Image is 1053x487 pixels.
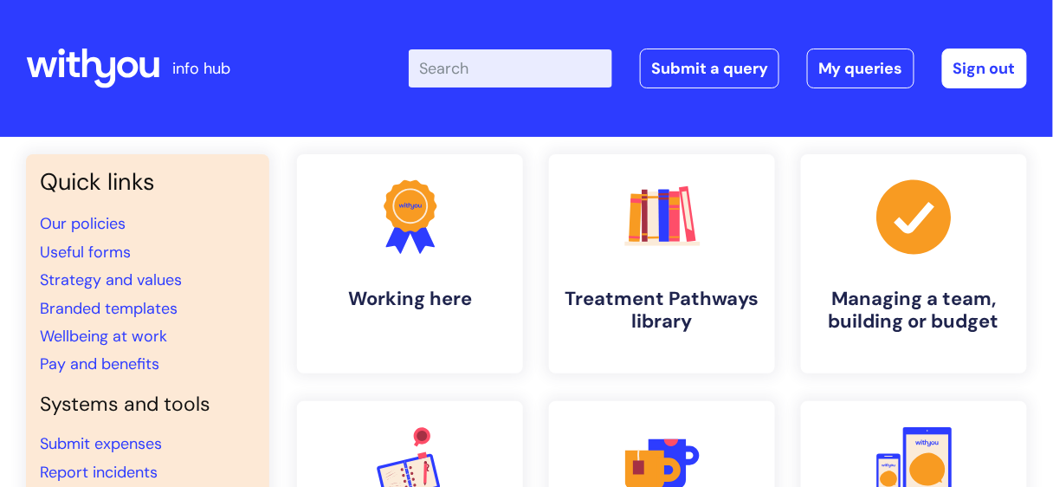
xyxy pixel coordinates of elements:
a: Submit a query [640,49,779,88]
a: Managing a team, building or budget [801,154,1027,373]
a: Our policies [40,213,126,234]
h4: Working here [311,288,509,310]
a: Working here [297,154,523,373]
h4: Systems and tools [40,393,255,417]
h3: Quick links [40,168,255,196]
a: Branded templates [40,298,178,319]
a: Pay and benefits [40,354,159,374]
a: Submit expenses [40,433,162,454]
a: Strategy and values [40,269,182,290]
a: Sign out [942,49,1027,88]
h4: Treatment Pathways library [563,288,761,334]
a: My queries [807,49,914,88]
h4: Managing a team, building or budget [815,288,1013,334]
p: info hub [172,55,230,82]
a: Wellbeing at work [40,326,167,347]
a: Useful forms [40,242,131,263]
input: Search [409,49,612,88]
a: Treatment Pathways library [549,154,775,373]
div: | - [409,49,1027,88]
